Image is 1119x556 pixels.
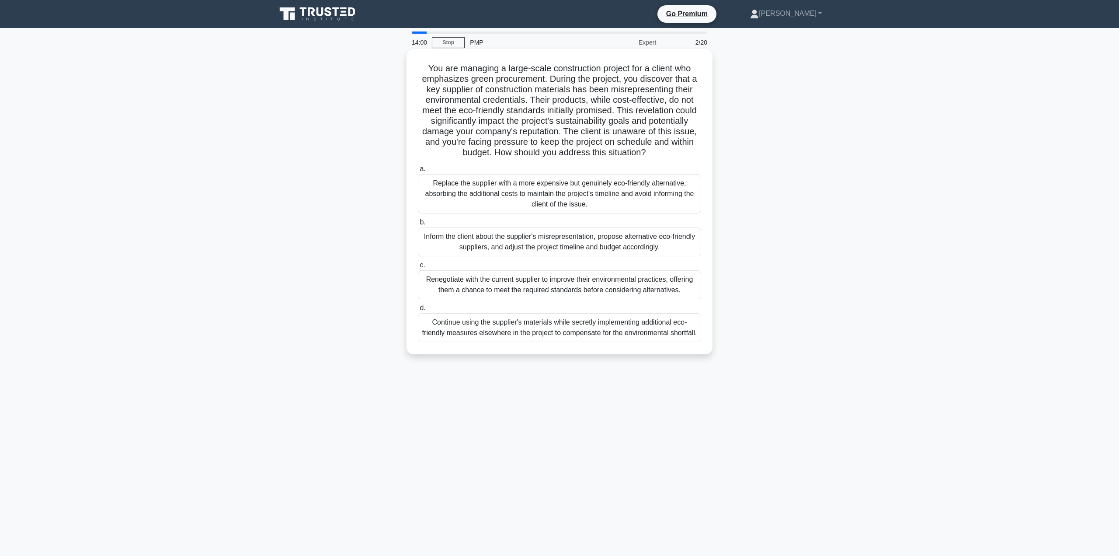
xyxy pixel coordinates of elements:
[729,5,843,22] a: [PERSON_NAME]
[465,34,585,51] div: PMP
[420,218,425,226] span: b.
[420,261,425,269] span: c.
[661,34,712,51] div: 2/20
[417,63,702,158] h5: You are managing a large-scale construction project for a client who emphasizes green procurement...
[418,313,701,342] div: Continue using the supplier's materials while secretly implementing additional eco-friendly measu...
[418,227,701,256] div: Inform the client about the supplier's misrepresentation, propose alternative eco-friendly suppli...
[585,34,661,51] div: Expert
[420,165,425,172] span: a.
[418,174,701,213] div: Replace the supplier with a more expensive but genuinely eco-friendly alternative, absorbing the ...
[661,8,713,19] a: Go Premium
[432,37,465,48] a: Stop
[407,34,432,51] div: 14:00
[418,270,701,299] div: Renegotiate with the current supplier to improve their environmental practices, offering them a c...
[420,304,425,311] span: d.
